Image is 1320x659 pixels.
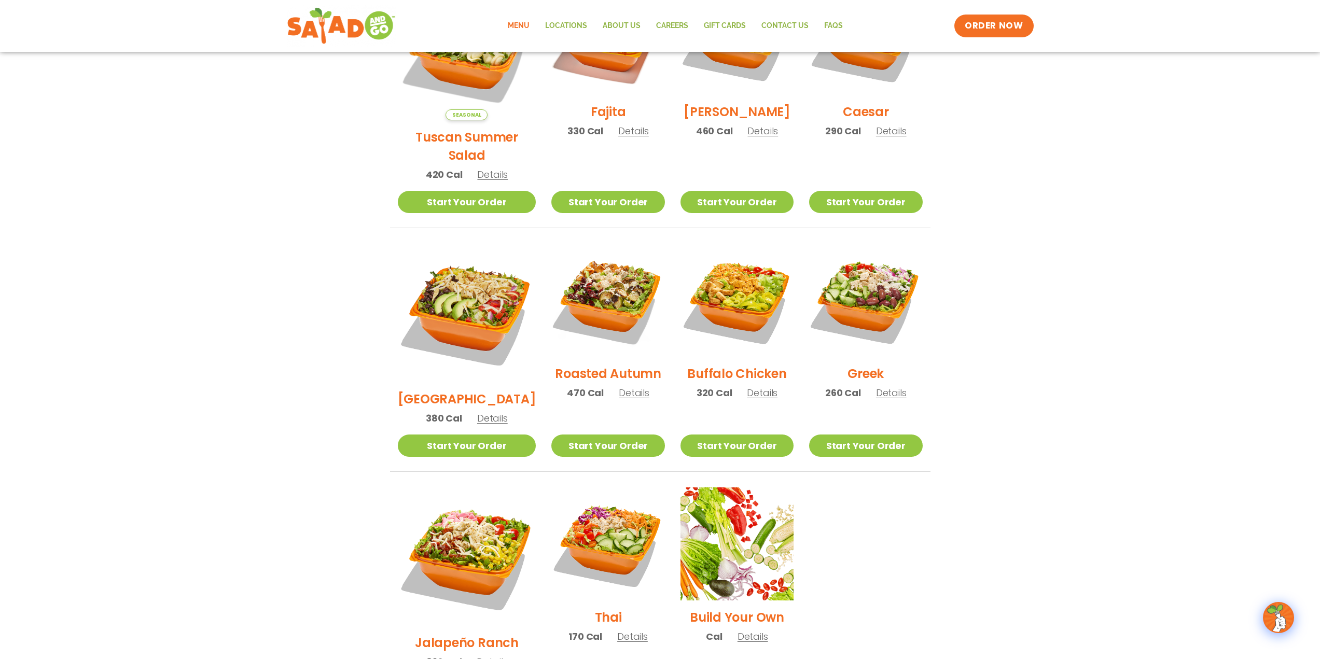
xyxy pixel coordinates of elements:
[398,128,536,164] h2: Tuscan Summer Salad
[809,191,922,213] a: Start Your Order
[477,168,508,181] span: Details
[754,14,816,38] a: Contact Us
[617,630,648,643] span: Details
[551,487,664,600] img: Product photo for Thai Salad
[876,386,907,399] span: Details
[595,608,622,626] h2: Thai
[876,124,907,137] span: Details
[809,434,922,457] a: Start Your Order
[551,434,664,457] a: Start Your Order
[1264,603,1293,632] img: wpChatIcon
[568,629,602,643] span: 170 Cal
[555,364,661,383] h2: Roasted Autumn
[680,244,794,357] img: Product photo for Buffalo Chicken Salad
[706,629,722,643] span: Cal
[477,412,508,425] span: Details
[680,434,794,457] a: Start Your Order
[696,14,754,38] a: GIFT CARDS
[687,364,786,383] h2: Buffalo Chicken
[500,14,851,38] nav: Menu
[446,109,488,120] span: Seasonal
[825,386,861,400] span: 260 Cal
[398,191,536,213] a: Start Your Order
[591,103,626,121] h2: Fajita
[619,386,649,399] span: Details
[500,14,537,38] a: Menu
[843,103,889,121] h2: Caesar
[965,20,1023,32] span: ORDER NOW
[747,124,778,137] span: Details
[398,244,536,382] img: Product photo for BBQ Ranch Salad
[825,124,861,138] span: 290 Cal
[697,386,732,400] span: 320 Cal
[648,14,696,38] a: Careers
[684,103,790,121] h2: [PERSON_NAME]
[551,244,664,357] img: Product photo for Roasted Autumn Salad
[567,124,603,138] span: 330 Cal
[690,608,784,626] h2: Build Your Own
[415,634,519,652] h2: Jalapeño Ranch
[680,487,794,600] img: Product photo for Build Your Own
[954,15,1033,37] a: ORDER NOW
[618,124,649,137] span: Details
[398,390,536,408] h2: [GEOGRAPHIC_DATA]
[696,124,733,138] span: 460 Cal
[680,191,794,213] a: Start Your Order
[747,386,777,399] span: Details
[595,14,648,38] a: About Us
[426,167,463,181] span: 420 Cal
[816,14,851,38] a: FAQs
[738,630,768,643] span: Details
[809,244,922,357] img: Product photo for Greek Salad
[398,487,536,626] img: Product photo for Jalapeño Ranch Salad
[287,5,396,47] img: new-SAG-logo-768×292
[847,364,884,383] h2: Greek
[537,14,595,38] a: Locations
[551,191,664,213] a: Start Your Order
[398,434,536,457] a: Start Your Order
[567,386,604,400] span: 470 Cal
[426,411,462,425] span: 380 Cal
